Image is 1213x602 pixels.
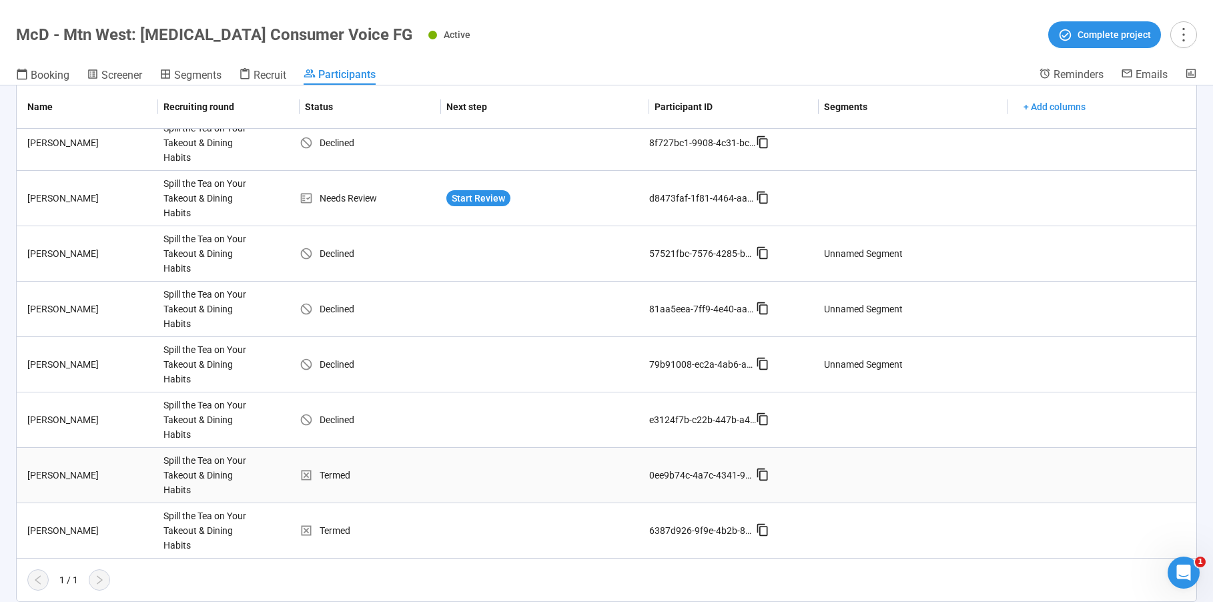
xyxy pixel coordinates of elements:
span: Emails [1136,68,1168,81]
a: Segments [159,67,222,85]
div: Spill the Tea on Your Takeout & Dining Habits [158,503,258,558]
div: [PERSON_NAME] [22,523,158,538]
div: Spill the Tea on Your Takeout & Dining Habits [158,448,258,503]
a: Participants [304,67,376,85]
div: Needs Review [300,191,441,206]
div: Spill the Tea on Your Takeout & Dining Habits [158,115,258,170]
a: Emails [1121,67,1168,83]
span: Active [444,29,470,40]
div: [PERSON_NAME] [22,357,158,372]
div: [PERSON_NAME] [22,412,158,427]
button: right [89,569,110,591]
th: Participant ID [649,85,819,129]
span: more [1174,25,1192,43]
div: Declined [300,135,441,150]
th: Next step [441,85,649,129]
a: Booking [16,67,69,85]
div: Declined [300,412,441,427]
th: Segments [819,85,1007,129]
div: Spill the Tea on Your Takeout & Dining Habits [158,282,258,336]
iframe: Intercom live chat [1168,557,1200,589]
button: Start Review [446,190,510,206]
div: Declined [300,246,441,261]
div: [PERSON_NAME] [22,468,158,483]
div: Spill the Tea on Your Takeout & Dining Habits [158,392,258,447]
span: Start Review [452,191,505,206]
h1: McD - Mtn West: [MEDICAL_DATA] Consumer Voice FG [16,25,412,44]
th: Name [17,85,158,129]
span: Segments [174,69,222,81]
span: Complete project [1078,27,1151,42]
th: Recruiting round [158,85,300,129]
div: Spill the Tea on Your Takeout & Dining Habits [158,337,258,392]
div: 1 / 1 [59,573,78,587]
div: Spill the Tea on Your Takeout & Dining Habits [158,226,258,281]
a: Reminders [1039,67,1104,83]
th: Status [300,85,441,129]
div: [PERSON_NAME] [22,191,158,206]
div: 57521fbc-7576-4285-b930-aa8873997e78 [649,246,756,261]
a: Screener [87,67,142,85]
div: e3124f7b-c22b-447b-a47a-bb531c12e619 [649,412,756,427]
span: Participants [318,68,376,81]
div: Declined [300,357,441,372]
div: [PERSON_NAME] [22,302,158,316]
span: Booking [31,69,69,81]
button: left [27,569,49,591]
div: 0ee9b74c-4a7c-4341-9428-1dbadd37111a [649,468,756,483]
div: Unnamed Segment [824,246,903,261]
button: Complete project [1048,21,1161,48]
span: Screener [101,69,142,81]
span: left [33,575,43,585]
span: 1 [1195,557,1206,567]
a: Recruit [239,67,286,85]
div: Unnamed Segment [824,302,903,316]
span: Reminders [1054,68,1104,81]
button: + Add columns [1013,96,1096,117]
div: [PERSON_NAME] [22,135,158,150]
div: Unnamed Segment [824,357,903,372]
span: Recruit [254,69,286,81]
span: right [94,575,105,585]
div: Declined [300,302,441,316]
span: + Add columns [1024,99,1086,114]
button: more [1170,21,1197,48]
div: Termed [300,468,441,483]
div: Termed [300,523,441,538]
div: 8f727bc1-9908-4c31-bcc1-3704ecad10b7 [649,135,756,150]
div: Spill the Tea on Your Takeout & Dining Habits [158,171,258,226]
div: d8473faf-1f81-4464-aa87-d561cc15dfbb [649,191,756,206]
div: 6387d926-9f9e-4b2b-8d98-04d92056781c [649,523,756,538]
div: [PERSON_NAME] [22,246,158,261]
div: 81aa5eea-7ff9-4e40-aa2c-fd46beb5fd87 [649,302,756,316]
div: 79b91008-ec2a-4ab6-a665-54d685297046 [649,357,756,372]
